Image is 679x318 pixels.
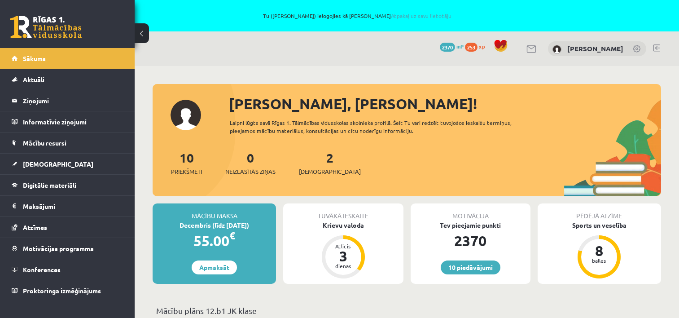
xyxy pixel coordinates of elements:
p: Mācību plāns 12.b1 JK klase [156,305,657,317]
span: [DEMOGRAPHIC_DATA] [23,160,93,168]
span: 2370 [440,43,455,52]
span: Sākums [23,54,46,62]
div: Pēdējā atzīme [538,203,661,221]
div: Tuvākā ieskaite [283,203,403,221]
div: Decembris (līdz [DATE]) [153,221,276,230]
span: Proktoringa izmēģinājums [23,287,101,295]
span: Tu ([PERSON_NAME]) ielogojies kā [PERSON_NAME] [103,13,611,18]
div: 3 [330,249,357,263]
a: 10 piedāvājumi [441,261,500,274]
a: Apmaksāt [192,261,237,274]
a: 2[DEMOGRAPHIC_DATA] [299,150,361,176]
span: [DEMOGRAPHIC_DATA] [299,167,361,176]
legend: Maksājumi [23,196,123,216]
a: Mācību resursi [12,132,123,153]
span: Aktuāli [23,75,44,84]
span: Konferences [23,265,61,274]
a: Aktuāli [12,69,123,90]
a: Ziņojumi [12,90,123,111]
legend: Ziņojumi [23,90,123,111]
span: € [229,229,235,242]
div: Tev pieejamie punkti [411,221,530,230]
span: 253 [465,43,477,52]
span: mP [456,43,464,50]
a: Krievu valoda Atlicis 3 dienas [283,221,403,280]
div: 2370 [411,230,530,252]
div: [PERSON_NAME], [PERSON_NAME]! [229,93,661,115]
span: Priekšmeti [171,167,202,176]
a: [DEMOGRAPHIC_DATA] [12,154,123,174]
span: Mācību resursi [23,139,66,147]
a: 10Priekšmeti [171,150,202,176]
a: Motivācijas programma [12,238,123,259]
div: Sports un veselība [538,221,661,230]
div: dienas [330,263,357,269]
a: [PERSON_NAME] [567,44,623,53]
div: Krievu valoda [283,221,403,230]
a: Rīgas 1. Tālmācības vidusskola [10,16,82,38]
div: 55.00 [153,230,276,252]
a: Atzīmes [12,217,123,238]
img: Robijs Cabuls [552,45,561,54]
a: Konferences [12,259,123,280]
a: 2370 mP [440,43,464,50]
span: xp [479,43,485,50]
a: Atpakaļ uz savu lietotāju [391,12,451,19]
div: Motivācija [411,203,530,221]
div: Mācību maksa [153,203,276,221]
a: Proktoringa izmēģinājums [12,280,123,301]
span: Digitālie materiāli [23,181,76,189]
a: Sports un veselība 8 balles [538,221,661,280]
a: Sākums [12,48,123,69]
a: Informatīvie ziņojumi [12,111,123,132]
div: balles [586,258,613,263]
a: Maksājumi [12,196,123,216]
span: Neizlasītās ziņas [225,167,276,176]
div: Atlicis [330,243,357,249]
a: 0Neizlasītās ziņas [225,150,276,176]
span: Atzīmes [23,223,47,231]
span: Motivācijas programma [23,244,94,252]
a: 253 xp [465,43,489,50]
legend: Informatīvie ziņojumi [23,111,123,132]
a: Digitālie materiāli [12,175,123,195]
div: Laipni lūgts savā Rīgas 1. Tālmācības vidusskolas skolnieka profilā. Šeit Tu vari redzēt tuvojošo... [230,119,535,135]
div: 8 [586,243,613,258]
